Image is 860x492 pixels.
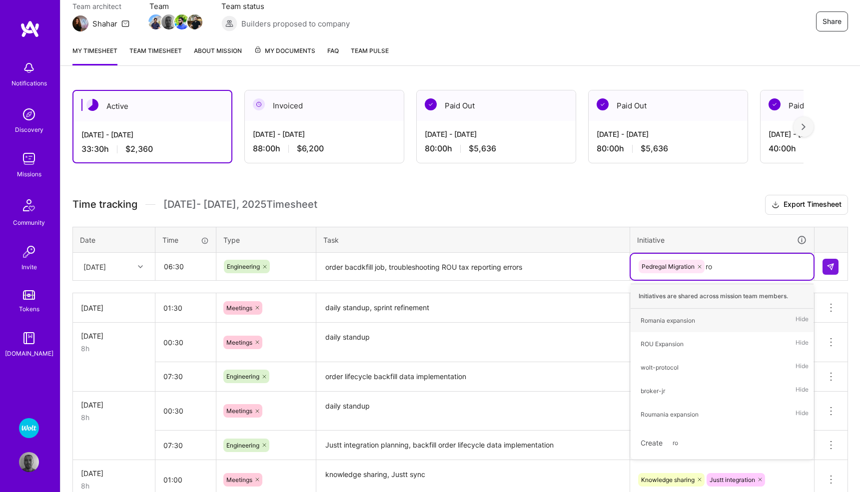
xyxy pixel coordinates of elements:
[16,452,41,472] a: User Avatar
[155,295,216,321] input: HH:MM
[81,468,147,479] div: [DATE]
[81,144,223,154] div: 33:30 h
[425,98,437,110] img: Paid Out
[637,234,807,246] div: Initiative
[15,124,43,135] div: Discovery
[81,400,147,410] div: [DATE]
[72,198,137,211] span: Time tracking
[155,432,216,459] input: HH:MM
[155,398,216,424] input: HH:MM
[317,324,629,361] textarea: daily standup
[796,337,809,351] span: Hide
[641,476,695,484] span: Knowledge sharing
[5,348,53,359] div: [DOMAIN_NAME]
[631,284,814,309] div: Initiatives are shared across mission team members.
[241,18,350,29] span: Builders proposed to company
[194,45,242,65] a: About Mission
[816,11,848,31] button: Share
[796,408,809,421] span: Hide
[226,442,259,449] span: Engineering
[317,254,629,280] textarea: order bacdkfill job, troubleshooting ROU tax reporting errors
[253,98,265,110] img: Invoiced
[351,47,389,54] span: Team Pulse
[129,45,182,65] a: Team timesheet
[226,407,252,415] span: Meetings
[253,143,396,154] div: 88:00 h
[226,304,252,312] span: Meetings
[254,45,315,56] span: My Documents
[253,129,396,139] div: [DATE] - [DATE]
[125,144,153,154] span: $2,360
[20,20,40,38] img: logo
[19,304,39,314] div: Tokens
[81,129,223,140] div: [DATE] - [DATE]
[710,476,755,484] span: Justt integration
[11,78,47,88] div: Notifications
[317,393,629,430] textarea: daily standup
[81,412,147,423] div: 8h
[163,198,317,211] span: [DATE] - [DATE] , 2025 Timesheet
[23,290,35,300] img: tokens
[138,264,143,269] i: icon Chevron
[155,329,216,356] input: HH:MM
[823,259,840,275] div: null
[425,129,568,139] div: [DATE] - [DATE]
[642,263,695,270] span: Pedregal Migration
[827,263,835,271] img: Submit
[149,1,201,11] span: Team
[469,143,496,154] span: $5,636
[796,384,809,398] span: Hide
[796,361,809,374] span: Hide
[83,261,106,272] div: [DATE]
[81,303,147,313] div: [DATE]
[641,409,699,420] div: Roumania expansion
[641,362,679,373] div: wolt-protocol
[765,195,848,215] button: Export Timesheet
[226,339,252,346] span: Meetings
[17,169,41,179] div: Missions
[589,90,748,121] div: Paid Out
[19,328,39,348] img: guide book
[226,476,252,484] span: Meetings
[73,91,231,121] div: Active
[19,149,39,169] img: teamwork
[769,98,781,110] img: Paid Out
[796,314,809,327] span: Hide
[227,263,260,270] span: Engineering
[317,363,629,391] textarea: order lifecycle backfill data implementation
[221,1,350,11] span: Team status
[149,13,162,30] a: Team Member Avatar
[73,227,155,253] th: Date
[597,98,609,110] img: Paid Out
[21,262,37,272] div: Invite
[175,13,188,30] a: Team Member Avatar
[297,143,324,154] span: $6,200
[226,373,259,380] span: Engineering
[316,227,630,253] th: Task
[161,14,176,29] img: Team Member Avatar
[641,315,695,326] div: Romania expansion
[13,217,45,228] div: Community
[19,418,39,438] img: Wolt - Fintech: Payments Expansion Team
[221,15,237,31] img: Builders proposed to company
[351,45,389,65] a: Team Pulse
[19,452,39,472] img: User Avatar
[72,45,117,65] a: My timesheet
[174,14,189,29] img: Team Member Avatar
[187,14,202,29] img: Team Member Avatar
[162,13,175,30] a: Team Member Avatar
[317,432,629,459] textarea: Justt integration planning, backfill order lifecycle data implementation
[823,16,842,26] span: Share
[16,418,41,438] a: Wolt - Fintech: Payments Expansion Team
[162,235,209,245] div: Time
[597,129,740,139] div: [DATE] - [DATE]
[19,242,39,262] img: Invite
[317,294,629,322] textarea: daily standup, sprint refinement
[81,481,147,491] div: 8h
[641,386,665,396] div: broker-jr
[72,1,129,11] span: Team architect
[772,200,780,210] i: icon Download
[188,13,201,30] a: Team Member Avatar
[156,253,215,280] input: HH:MM
[121,19,129,27] i: icon Mail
